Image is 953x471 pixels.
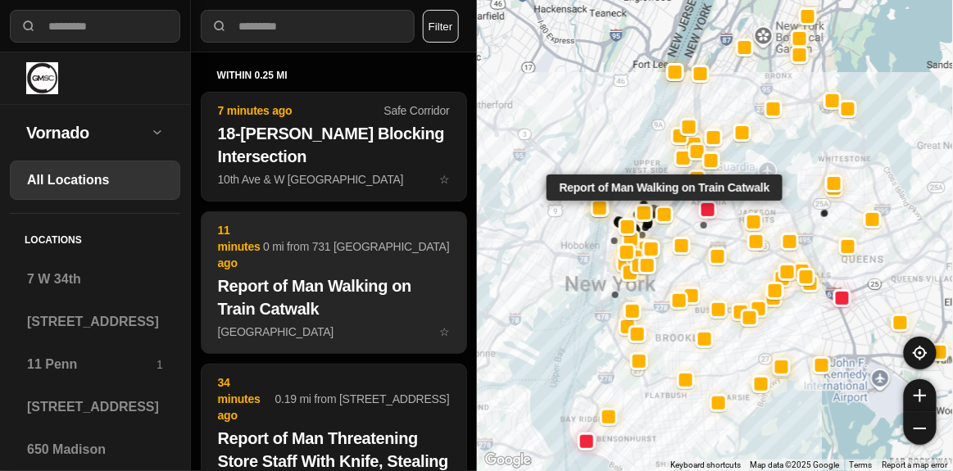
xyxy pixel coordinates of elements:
p: [GEOGRAPHIC_DATA] [218,324,450,340]
img: Google [481,450,535,471]
a: [STREET_ADDRESS] [10,302,180,342]
p: Safe Corridor [383,102,449,119]
h3: [STREET_ADDRESS] [27,397,163,417]
h5: within 0.25 mi [217,69,451,82]
h2: 18-[PERSON_NAME] Blocking Intersection [218,122,450,168]
button: zoom-out [904,412,937,445]
img: logo [26,62,58,94]
h2: Vornado [26,121,151,144]
h3: All Locations [27,170,163,190]
a: All Locations [10,161,180,200]
h3: 7 W 34th [27,269,163,289]
p: 34 minutes ago [218,374,275,423]
p: 0.19 mi from [STREET_ADDRESS] [275,391,450,407]
button: zoom-in [904,379,937,412]
p: 7 minutes ago [218,102,384,119]
button: recenter [904,337,937,369]
a: 11 minutes ago0 mi from 731 [GEOGRAPHIC_DATA]Report of Man Walking on Train Catwalk[GEOGRAPHIC_DA... [201,324,467,338]
div: Report of Man Walking on Train Catwalk [547,174,783,201]
a: Terms (opens in new tab) [850,460,873,469]
button: Filter [423,10,459,43]
img: open [151,125,164,138]
button: Report of Man Walking on Train Catwalk [656,206,674,224]
img: zoom-out [914,422,927,435]
p: 0 mi from 731 [GEOGRAPHIC_DATA] [263,238,449,255]
h3: [STREET_ADDRESS] [27,312,163,332]
button: 11 minutes ago0 mi from 731 [GEOGRAPHIC_DATA]Report of Man Walking on Train Catwalk[GEOGRAPHIC_DA... [201,211,467,354]
img: zoom-in [914,389,927,402]
h3: 11 Penn [27,355,157,374]
a: 650 Madison [10,430,180,469]
img: search [20,18,37,34]
a: 7 W 34th [10,260,180,299]
p: 10th Ave & W [GEOGRAPHIC_DATA] [218,171,450,188]
h3: 650 Madison [27,440,163,460]
button: 7 minutes agoSafe Corridor18-[PERSON_NAME] Blocking Intersection10th Ave & W [GEOGRAPHIC_DATA]star [201,92,467,202]
a: 7 minutes agoSafe Corridor18-[PERSON_NAME] Blocking Intersection10th Ave & W [GEOGRAPHIC_DATA]star [201,172,467,186]
h2: Report of Man Walking on Train Catwalk [218,274,450,320]
a: Open this area in Google Maps (opens a new window) [481,450,535,471]
span: Map data ©2025 Google [751,460,840,469]
p: 1 [157,356,163,373]
p: 11 minutes ago [218,222,263,271]
a: 11 Penn1 [10,345,180,384]
h5: Locations [10,214,180,260]
a: Report a map error [883,460,948,469]
a: [STREET_ADDRESS] [10,387,180,427]
img: recenter [913,346,928,360]
span: star [439,173,450,186]
button: Keyboard shortcuts [670,460,741,471]
img: search [211,18,228,34]
span: star [439,325,450,338]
